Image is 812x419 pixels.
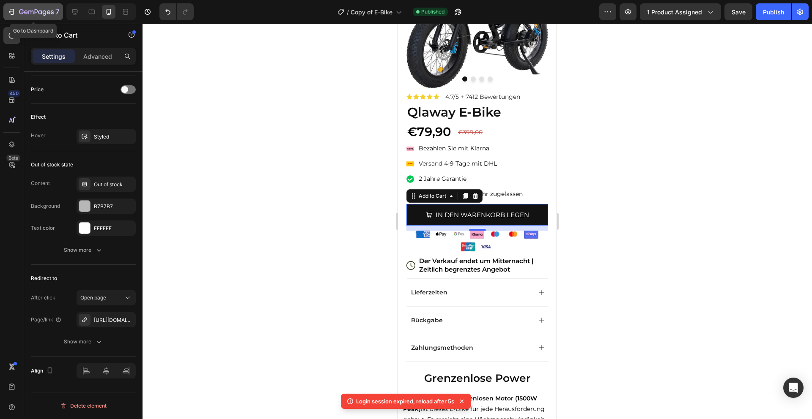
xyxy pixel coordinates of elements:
[732,8,746,16] span: Save
[31,242,136,258] button: Show more
[31,180,50,187] div: Content
[41,30,113,40] p: Add to Cart
[64,337,103,346] div: Show more
[356,397,454,405] p: Login session expired, reload after 5s
[94,203,134,210] div: B7B7B7
[31,161,73,169] div: Out of stock state
[31,224,55,232] div: Text color
[421,8,444,16] span: Published
[64,246,103,254] div: Show more
[159,3,194,20] div: Undo/Redo
[31,132,46,139] div: Hover
[94,316,134,324] div: [URL][DOMAIN_NAME]
[60,401,107,411] div: Delete element
[77,290,136,305] button: Open page
[3,3,63,20] button: 7
[783,378,804,398] div: Open Intercom Messenger
[31,275,57,282] div: Redirect to
[31,365,55,377] div: Align
[31,202,60,210] div: Background
[756,3,791,20] button: Publish
[94,225,134,232] div: FFFFFF
[31,86,44,93] div: Price
[724,3,752,20] button: Save
[647,8,702,16] span: 1 product assigned
[347,8,349,16] span: /
[94,133,134,141] div: Styled
[640,3,721,20] button: 1 product assigned
[31,399,136,413] button: Delete element
[31,316,62,324] div: Page/link
[351,8,392,16] span: Copy of E-Bike
[398,24,557,419] iframe: Design area
[83,52,112,61] p: Advanced
[80,294,106,301] span: Open page
[31,294,55,302] div: After click
[6,155,20,161] div: Beta
[31,334,136,349] button: Show more
[5,371,139,389] strong: 750W bürstenlosen Motor (1500W Peak)
[94,181,134,188] div: Out of stock
[31,113,46,121] div: Effect
[42,52,66,61] p: Settings
[763,8,784,16] div: Publish
[8,90,20,97] div: 450
[55,7,59,17] p: 7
